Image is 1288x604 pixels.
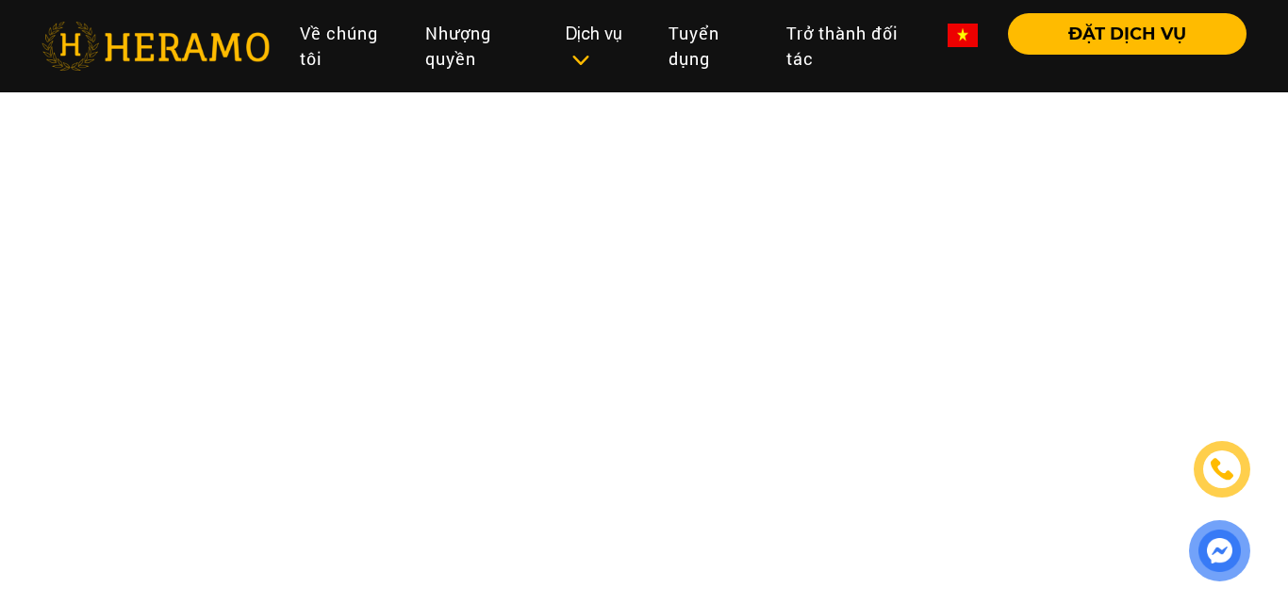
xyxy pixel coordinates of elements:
[653,13,771,79] a: Tuyển dụng
[1008,13,1247,55] button: ĐẶT DỊCH VỤ
[410,13,551,79] a: Nhượng quyền
[771,13,933,79] a: Trở thành đối tác
[1196,443,1247,495] a: phone-icon
[948,24,978,47] img: vn-flag.png
[1210,457,1235,482] img: phone-icon
[285,13,410,79] a: Về chúng tôi
[993,25,1247,42] a: ĐẶT DỊCH VỤ
[570,51,590,70] img: subToggleIcon
[41,22,270,71] img: heramo-logo.png
[566,21,638,72] div: Dịch vụ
